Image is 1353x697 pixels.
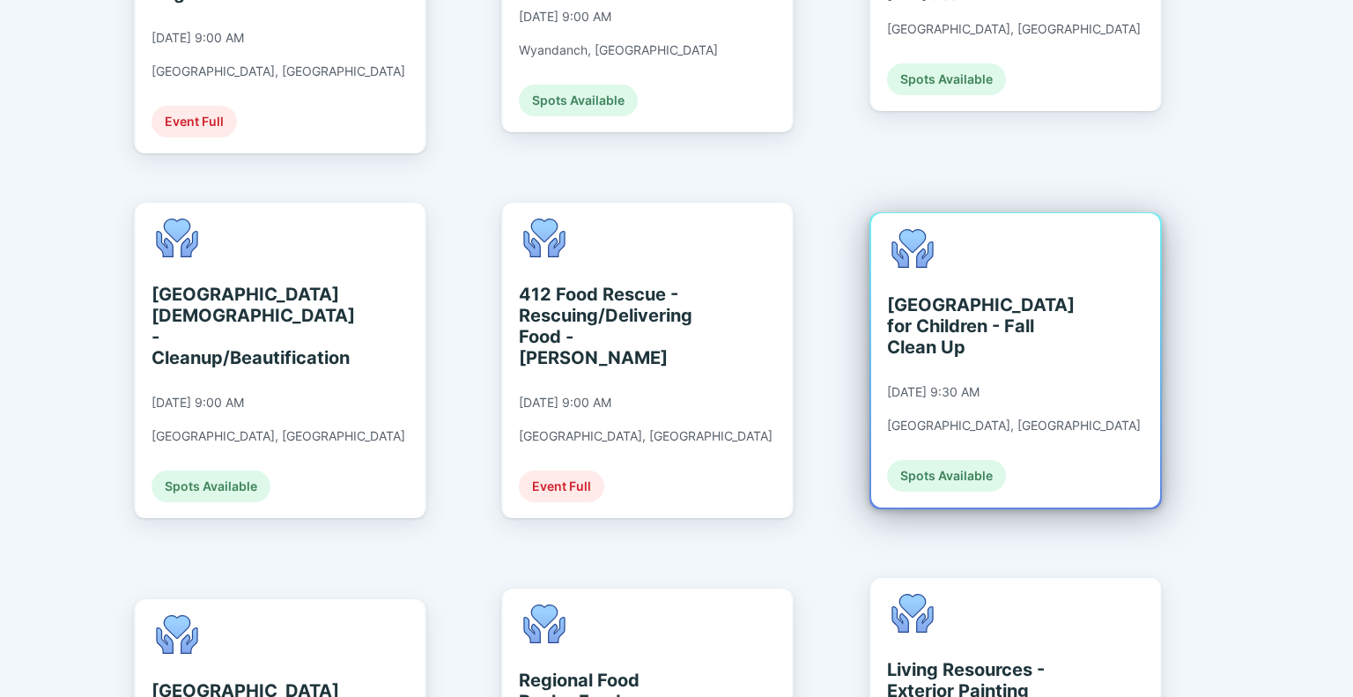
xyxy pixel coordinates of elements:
[519,471,604,502] div: Event Full
[152,30,244,46] div: [DATE] 9:00 AM
[887,21,1141,37] div: [GEOGRAPHIC_DATA], [GEOGRAPHIC_DATA]
[887,384,980,400] div: [DATE] 9:30 AM
[887,418,1141,434] div: [GEOGRAPHIC_DATA], [GEOGRAPHIC_DATA]
[519,42,718,58] div: Wyandanch, [GEOGRAPHIC_DATA]
[519,9,611,25] div: [DATE] 9:00 AM
[519,85,638,116] div: Spots Available
[519,428,773,444] div: [GEOGRAPHIC_DATA], [GEOGRAPHIC_DATA]
[887,460,1006,492] div: Spots Available
[152,106,237,137] div: Event Full
[152,428,405,444] div: [GEOGRAPHIC_DATA], [GEOGRAPHIC_DATA]
[887,294,1048,358] div: [GEOGRAPHIC_DATA] for Children - Fall Clean Up
[519,284,680,368] div: 412 Food Rescue - Rescuing/Delivering Food - [PERSON_NAME]
[152,63,405,79] div: [GEOGRAPHIC_DATA], [GEOGRAPHIC_DATA]
[519,395,611,411] div: [DATE] 9:00 AM
[152,284,313,368] div: [GEOGRAPHIC_DATA][DEMOGRAPHIC_DATA] - Cleanup/Beautification
[152,395,244,411] div: [DATE] 9:00 AM
[887,63,1006,95] div: Spots Available
[152,471,270,502] div: Spots Available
